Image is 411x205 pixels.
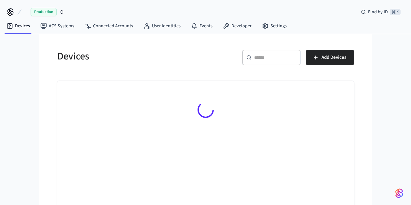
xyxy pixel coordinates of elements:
[1,20,35,32] a: Devices
[57,50,202,63] h5: Devices
[322,53,346,62] span: Add Devices
[356,6,406,18] div: Find by ID⌘ K
[138,20,186,32] a: User Identities
[390,9,401,15] span: ⌘ K
[31,8,57,16] span: Production
[368,9,388,15] span: Find by ID
[35,20,79,32] a: ACS Systems
[395,188,403,199] img: SeamLogoGradient.69752ec5.svg
[79,20,138,32] a: Connected Accounts
[257,20,292,32] a: Settings
[306,50,354,65] button: Add Devices
[218,20,257,32] a: Developer
[186,20,218,32] a: Events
